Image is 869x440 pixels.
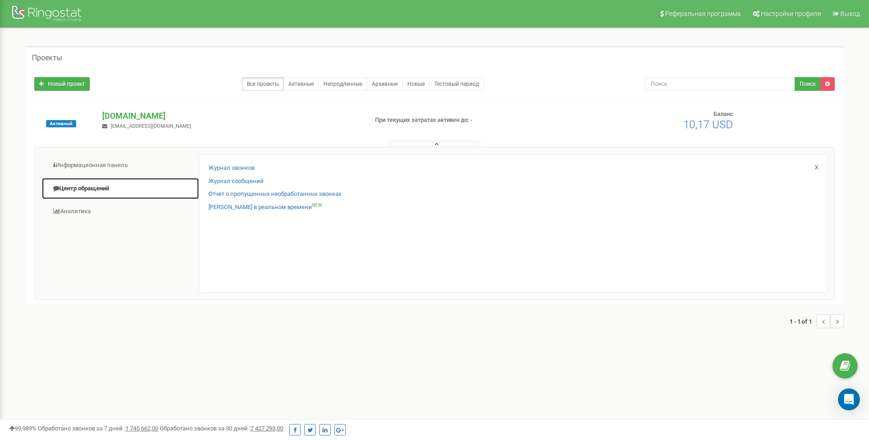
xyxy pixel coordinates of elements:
a: Журнал звонков [208,164,255,173]
a: Новый проект [34,77,90,91]
a: Все проекты [242,77,284,91]
a: Отчет о пропущенных необработанных звонках [208,190,341,199]
a: Аналитика [42,200,199,223]
a: Центр обращений [42,178,199,200]
a: Тестовый период [429,77,484,91]
div: Open Intercom Messenger [838,388,860,410]
sup: NEW [312,203,322,208]
span: 10,17 USD [683,118,733,131]
span: Активный [46,120,76,127]
span: Обработано звонков за 30 дней : [160,425,283,432]
input: Поиск [645,77,795,91]
p: При текущих затратах активен до: - [375,116,565,125]
u: 7 427 293,00 [250,425,283,432]
a: Активные [283,77,319,91]
u: 1 745 662,00 [125,425,158,432]
a: Новые [402,77,430,91]
span: Реферальная программа [665,10,741,17]
p: [DOMAIN_NAME] [102,110,360,122]
span: 1 - 1 of 1 [790,314,817,328]
span: Выход [840,10,860,17]
a: Журнал сообщений [208,177,264,186]
nav: ... [790,305,844,337]
span: 99,989% [9,425,36,432]
span: Обработано звонков за 7 дней : [38,425,158,432]
span: Баланс [713,110,733,117]
span: Настройки профиля [761,10,821,17]
a: X [815,163,818,172]
a: [PERSON_NAME] в реальном времениNEW [208,203,322,212]
span: [EMAIL_ADDRESS][DOMAIN_NAME] [111,123,191,129]
a: Информационная панель [42,154,199,177]
a: Архивные [367,77,403,91]
h5: Проекты [32,54,62,62]
a: Непродленные [318,77,367,91]
button: Поиск [795,77,821,91]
